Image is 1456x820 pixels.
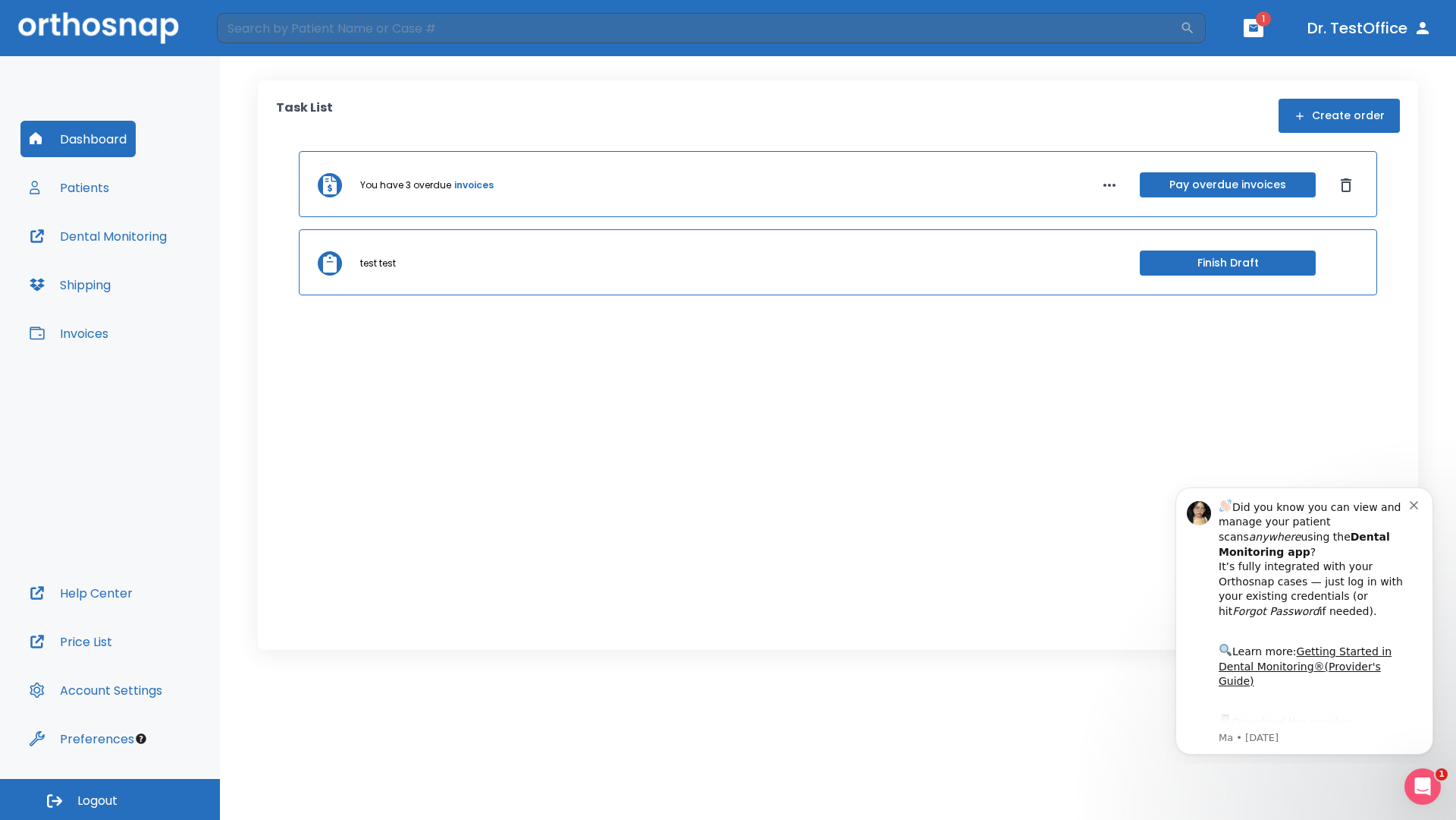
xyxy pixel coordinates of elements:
[18,12,179,43] img: Orthosnap
[20,575,142,611] button: Help Center
[20,266,120,303] button: Shipping
[360,257,396,270] p: test test
[1140,251,1316,276] button: Finish Draft
[66,242,201,270] a: App Store
[66,257,257,271] p: Message from Ma, sent 5w ago
[134,732,148,746] div: Tooltip anchor
[77,793,118,809] span: Logout
[1153,474,1456,764] iframe: Intercom notifications message
[276,99,333,133] p: Task List
[360,178,451,192] p: You have 3 overdue
[20,121,136,157] button: Dashboard
[1404,768,1441,805] iframe: Intercom live chat
[1279,99,1400,133] button: Create order
[20,315,118,352] button: Invoices
[1334,173,1358,197] button: Dismiss
[1436,768,1448,781] span: 1
[20,218,176,254] button: Dental Monitoring
[20,169,118,206] button: Patients
[257,24,269,36] button: Dismiss notification
[454,178,494,192] a: invoices
[20,672,171,708] button: Account Settings
[1301,14,1438,42] button: Dr. TestOffice
[20,721,143,757] button: Preferences
[66,238,257,316] div: Download the app: | ​ Let us know if you need help getting started!
[217,13,1180,43] input: Search by Patient Name or Case #
[20,623,121,660] button: Price List
[1140,172,1316,197] button: Pay overdue invoices
[1256,11,1271,27] span: 1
